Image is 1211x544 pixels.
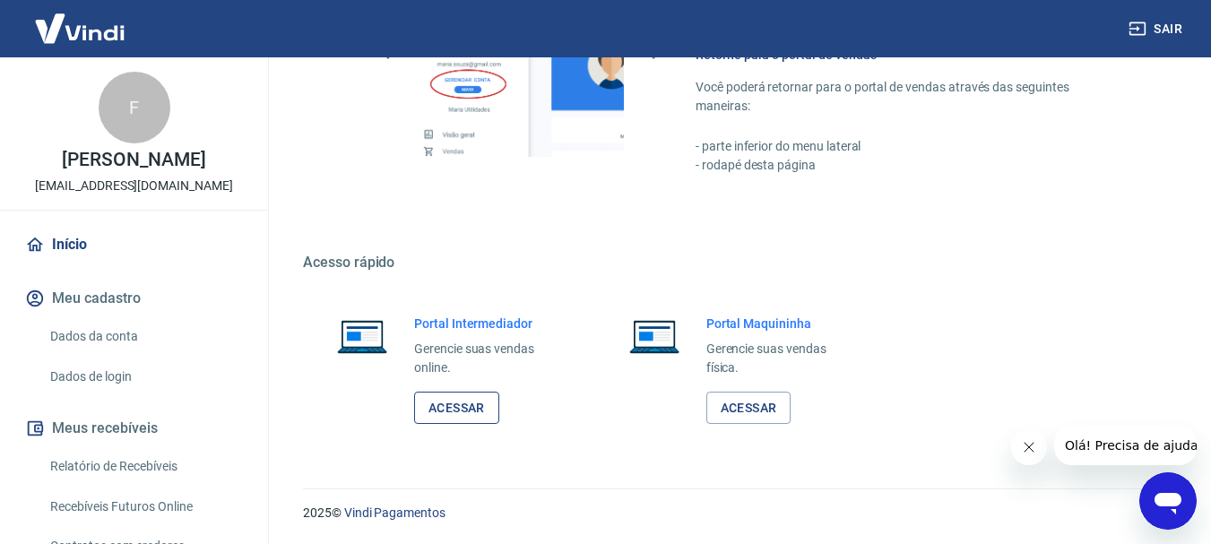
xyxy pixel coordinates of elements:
button: Meu cadastro [22,279,247,318]
p: [PERSON_NAME] [62,151,205,169]
a: Início [22,225,247,264]
a: Vindi Pagamentos [344,505,445,520]
p: [EMAIL_ADDRESS][DOMAIN_NAME] [35,177,233,195]
div: F [99,72,170,143]
a: Acessar [706,392,791,425]
p: - parte inferior do menu lateral [696,137,1125,156]
a: Dados da conta [43,318,247,355]
span: Olá! Precisa de ajuda? [11,13,151,27]
a: Acessar [414,392,499,425]
p: Gerencie suas vendas online. [414,340,563,377]
button: Meus recebíveis [22,409,247,448]
h5: Acesso rápido [303,254,1168,272]
img: Vindi [22,1,138,56]
p: Você poderá retornar para o portal de vendas através das seguintes maneiras: [696,78,1125,116]
img: Imagem de um notebook aberto [617,315,692,358]
img: Imagem de um notebook aberto [324,315,400,358]
a: Relatório de Recebíveis [43,448,247,485]
p: Gerencie suas vendas física. [706,340,855,377]
h6: Portal Maquininha [706,315,855,332]
h6: Portal Intermediador [414,315,563,332]
a: Dados de login [43,358,247,395]
iframe: Fechar mensagem [1011,429,1047,465]
iframe: Mensagem da empresa [1054,426,1197,465]
a: Recebíveis Futuros Online [43,488,247,525]
iframe: Botão para abrir a janela de mensagens [1139,472,1197,530]
p: - rodapé desta página [696,156,1125,175]
p: 2025 © [303,504,1168,522]
button: Sair [1125,13,1189,46]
